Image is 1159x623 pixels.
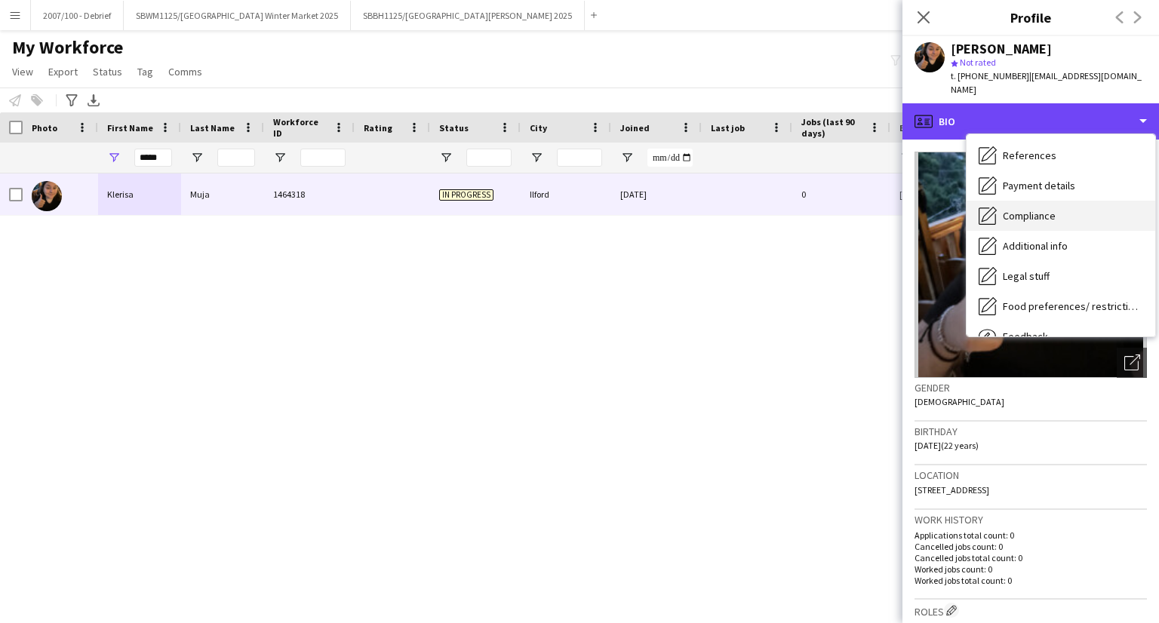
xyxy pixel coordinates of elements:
div: [PERSON_NAME] [951,42,1052,56]
app-action-btn: Advanced filters [63,91,81,109]
button: Open Filter Menu [273,151,287,164]
app-action-btn: Export XLSX [85,91,103,109]
span: Comms [168,65,202,78]
span: Tag [137,65,153,78]
p: Cancelled jobs total count: 0 [915,552,1147,563]
span: In progress [439,189,493,201]
input: Last Name Filter Input [217,149,255,167]
a: Tag [131,62,159,81]
span: t. [PHONE_NUMBER] [951,70,1029,81]
h3: Birthday [915,425,1147,438]
h3: Location [915,468,1147,482]
p: Applications total count: 0 [915,529,1147,541]
div: Muja [181,173,264,215]
input: Status Filter Input [466,149,512,167]
div: Open photos pop-in [1117,348,1147,378]
h3: Gender [915,381,1147,394]
div: 1464318 [264,173,355,215]
span: Additional info [1003,239,1068,253]
p: Worked jobs count: 0 [915,563,1147,575]
button: Open Filter Menu [530,151,543,164]
span: Last Name [190,122,235,133]
span: Payment details [1003,179,1075,192]
p: Worked jobs total count: 0 [915,575,1147,586]
a: Comms [162,62,208,81]
span: Feedback [1003,330,1048,343]
a: View [6,62,39,81]
img: Klerisa Muja [32,181,62,211]
span: Status [439,122,469,133]
span: Food preferences/ restrictions [1003,299,1143,313]
input: Workforce ID Filter Input [300,149,346,167]
input: City Filter Input [557,149,602,167]
h3: Roles [915,603,1147,618]
h3: Profile [902,8,1159,27]
span: Legal stuff [1003,269,1050,283]
button: 2007/100 - Debrief [31,1,124,30]
span: References [1003,149,1056,162]
span: View [12,65,33,78]
div: Feedback [967,321,1155,351]
a: Export [42,62,84,81]
span: Workforce ID [273,116,327,139]
button: Open Filter Menu [439,151,453,164]
a: Status [87,62,128,81]
span: | [EMAIL_ADDRESS][DOMAIN_NAME] [951,70,1142,95]
button: Open Filter Menu [899,151,913,164]
input: Joined Filter Input [647,149,693,167]
span: Export [48,65,78,78]
input: First Name Filter Input [134,149,172,167]
span: [DEMOGRAPHIC_DATA] [915,396,1004,407]
h3: Work history [915,513,1147,526]
div: Bio [902,103,1159,140]
span: Rating [364,122,392,133]
span: [DATE] (22 years) [915,440,979,451]
span: Status [93,65,122,78]
div: Payment details [967,170,1155,201]
span: Compliance [1003,209,1056,222]
span: Last job [711,122,745,133]
button: Open Filter Menu [190,151,204,164]
span: Jobs (last 90 days) [801,116,863,139]
span: Joined [620,122,650,133]
div: 0 [792,173,890,215]
span: My Workforce [12,36,123,59]
button: Open Filter Menu [620,151,634,164]
div: [DATE] [611,173,702,215]
span: Email [899,122,924,133]
button: Open Filter Menu [107,151,121,164]
span: [STREET_ADDRESS] [915,484,989,496]
div: Klerisa [98,173,181,215]
button: SBWM1125/[GEOGRAPHIC_DATA] Winter Market 2025 [124,1,351,30]
div: Ilford [521,173,611,215]
div: Legal stuff [967,261,1155,291]
span: City [530,122,547,133]
div: Compliance [967,201,1155,231]
div: Food preferences/ restrictions [967,291,1155,321]
span: Photo [32,122,57,133]
img: Crew avatar or photo [915,152,1147,378]
span: First Name [107,122,153,133]
div: Additional info [967,231,1155,261]
span: Not rated [960,57,996,68]
button: SBBH1125/[GEOGRAPHIC_DATA][PERSON_NAME] 2025 [351,1,585,30]
p: Cancelled jobs count: 0 [915,541,1147,552]
div: References [967,140,1155,170]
